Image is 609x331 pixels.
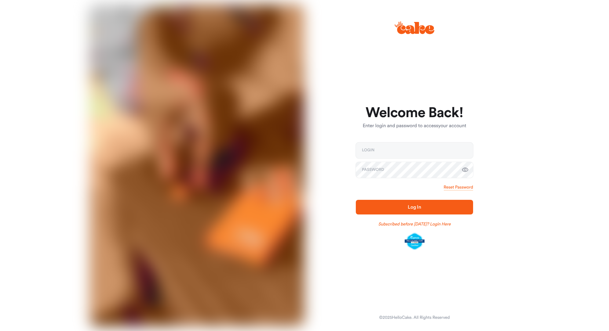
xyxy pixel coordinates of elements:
[378,221,451,227] a: Subscribed before [DATE]? Login Here
[356,200,473,214] button: Log In
[356,122,473,130] p: Enter login and password to access your account
[444,184,473,190] a: Reset Password
[408,205,421,210] span: Log In
[405,233,425,250] img: legit-script-certified.png
[356,106,473,120] h1: Welcome Back!
[379,315,450,321] div: © 2025 HelloCake. All Rights Reserved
